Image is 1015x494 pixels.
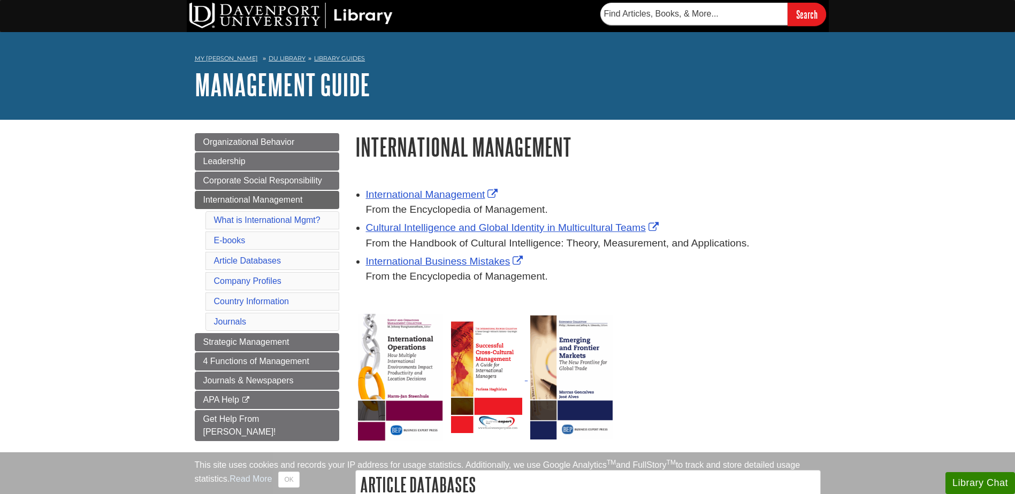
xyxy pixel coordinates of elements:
a: Journals [214,317,246,326]
a: DU Library [269,55,306,62]
div: This site uses cookies and records your IP address for usage statistics. Additionally, we use Goo... [195,459,821,488]
a: 4 Functions of Management [195,352,339,371]
a: What is International Mgmt? [214,215,320,225]
a: Link opens in new window [366,189,501,200]
nav: breadcrumb [195,51,821,68]
div: From the Encyclopedia of Management. [366,202,821,218]
a: Management Guide [195,68,370,101]
h1: International Management [355,133,821,160]
span: Strategic Management [203,337,289,346]
span: International Management [203,195,303,204]
a: Get Help From [PERSON_NAME]! [195,410,339,441]
span: 4 Functions of Management [203,357,309,366]
a: International Management [195,191,339,209]
img: DU Library [189,3,393,28]
a: Read More [230,474,272,483]
span: Organizational Behavior [203,137,295,146]
span: Get Help From [PERSON_NAME]! [203,414,276,436]
a: Corporate Social Responsibility [195,172,339,190]
span: Leadership [203,157,246,166]
a: Strategic Management [195,333,339,351]
a: APA Help [195,391,339,409]
a: Library Guides [314,55,365,62]
a: Organizational Behavior [195,133,339,151]
button: Close [278,472,299,488]
a: Link opens in new window [366,256,526,267]
a: My [PERSON_NAME] [195,54,258,63]
a: Country Information [214,297,289,306]
a: Leadership [195,152,339,171]
form: Searches DU Library's articles, books, and more [600,3,826,26]
span: Corporate Social Responsibility [203,176,322,185]
div: From the Handbook of Cultural Intelligence: Theory, Measurement, and Applications. [366,236,821,251]
div: Guide Page Menu [195,133,339,441]
a: Article Databases [214,256,281,265]
i: This link opens in a new window [241,397,250,404]
a: Link opens in new window [366,222,661,233]
span: Journals & Newspapers [203,376,294,385]
button: Library Chat [945,472,1015,494]
a: Journals & Newspapers [195,372,339,390]
div: From the Encyclopedia of Management. [366,269,821,284]
input: Search [788,3,826,26]
input: Find Articles, Books, & More... [600,3,788,25]
span: APA Help [203,395,239,404]
a: Company Profiles [214,276,281,285]
a: E-books [214,236,246,245]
